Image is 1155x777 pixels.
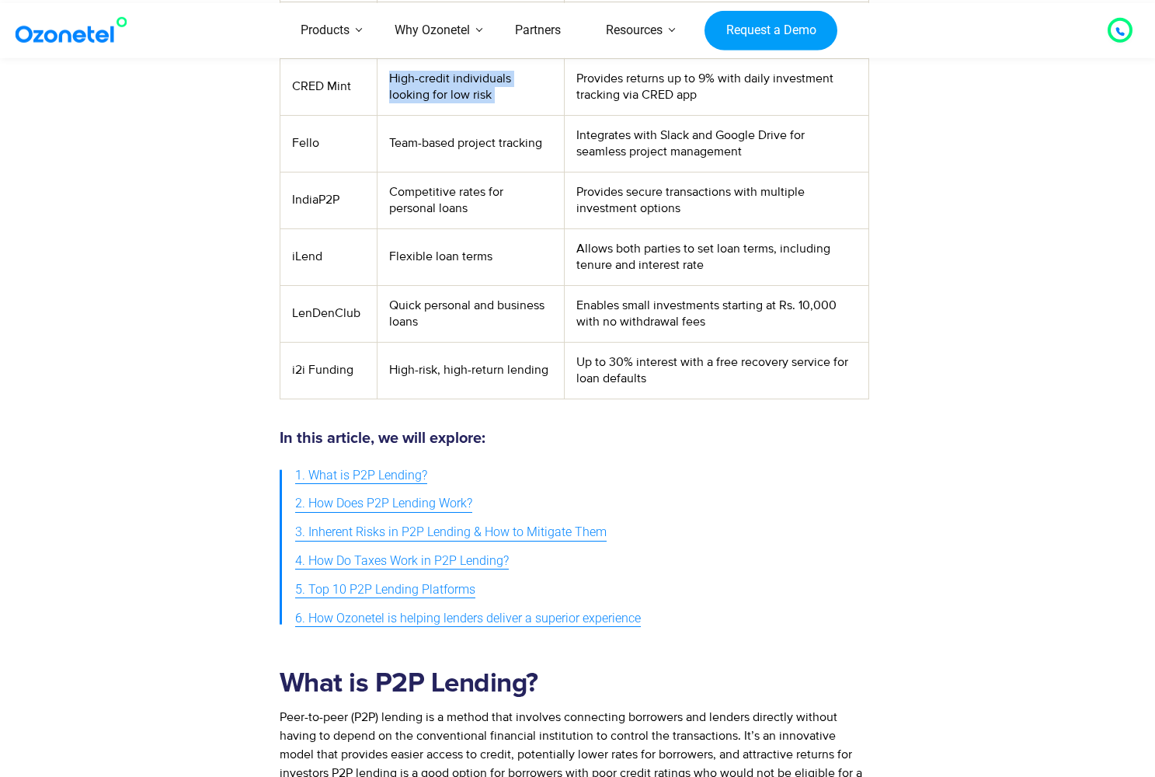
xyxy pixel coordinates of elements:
[280,2,377,58] td: Finzy
[280,670,538,697] strong: What is P2P Lending?
[492,3,583,58] a: Partners
[565,228,868,285] td: Allows both parties to set loan terms, including tenure and interest rate
[565,2,868,58] td: Transparent platform allowing borrowers to set investment period and risk level
[295,521,607,544] span: 3. Inherent Risks in P2P Lending & How to Mitigate Them
[704,10,837,51] a: Request a Demo
[295,550,509,573] span: 4. How Do Taxes Work in P2P Lending?
[565,115,868,172] td: Integrates with Slack and Google Drive for seamless project management
[295,576,475,605] a: 5. Top 10 P2P Lending Platforms
[295,605,641,633] a: 6. How Ozonetel is helping lenders deliver a superior experience
[565,172,868,228] td: Provides secure transactions with multiple investment options
[295,547,509,576] a: 4. How Do Taxes Work in P2P Lending?
[377,115,565,172] td: Team-based project tracking
[565,342,868,399] td: Up to 30% interest with a free recovery service for loan defaults
[565,58,868,115] td: Provides returns up to 9% with daily investment tracking via CRED app
[295,608,641,630] span: 6. How Ozonetel is helping lenders deliver a superior experience
[583,3,685,58] a: Resources
[280,228,377,285] td: iLend
[377,172,565,228] td: Competitive rates for personal loans
[280,172,377,228] td: IndiaP2P
[295,490,472,518] a: 2. How Does P2P Lending Work?
[295,518,607,547] a: 3. Inherent Risks in P2P Lending & How to Mitigate Them
[280,58,377,115] td: CRED Mint
[565,285,868,342] td: Enables small investments starting at Rs. 10,000 with no withdrawal fees
[280,115,377,172] td: Fello
[372,3,492,58] a: Why Ozonetel
[295,465,427,487] span: 1. What is P2P Lending?
[280,430,869,446] h5: In this article, we will explore:
[295,462,427,490] a: 1. What is P2P Lending?
[377,285,565,342] td: Quick personal and business loans
[280,342,377,399] td: i2i Funding
[280,285,377,342] td: LenDenClub
[377,342,565,399] td: High-risk, high-return lending
[295,493,472,515] span: 2. How Does P2P Lending Work?
[377,58,565,115] td: High-credit individuals looking for low risk
[278,3,372,58] a: Products
[377,2,565,58] td: Customizable, low-interest personal loans
[295,579,475,601] span: 5. Top 10 P2P Lending Platforms
[377,228,565,285] td: Flexible loan terms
